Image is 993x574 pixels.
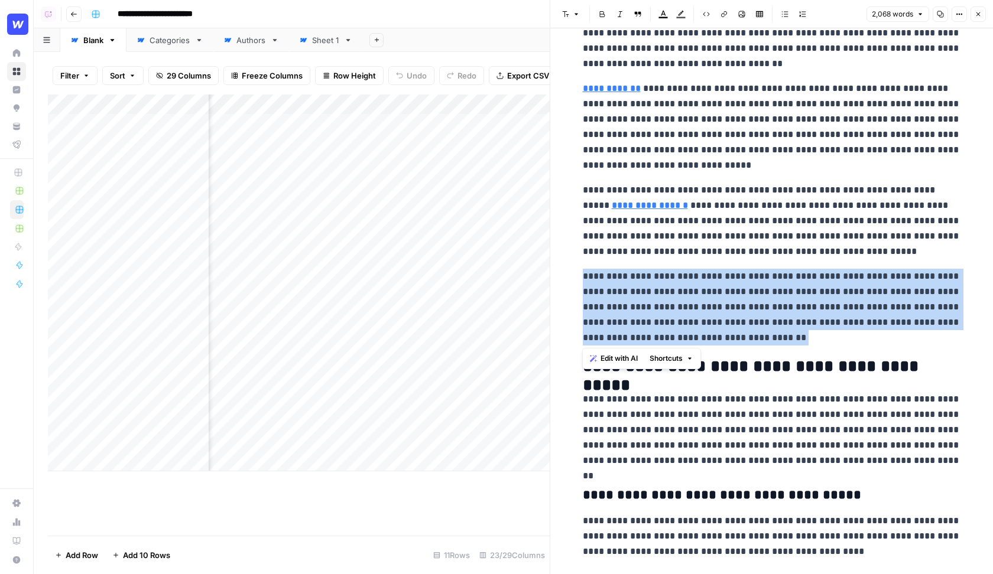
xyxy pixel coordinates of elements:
div: 23/29 Columns [475,546,550,565]
div: Authors [236,34,266,46]
a: Flightpath [7,135,26,154]
a: Browse [7,62,26,81]
a: Your Data [7,117,26,136]
span: Shortcuts [650,353,683,364]
button: Workspace: Webflow [7,9,26,39]
div: Blank [83,34,103,46]
span: Add 10 Rows [123,549,170,561]
img: Webflow Logo [7,14,28,35]
button: Export CSV [489,66,557,85]
a: Sheet 1 [289,28,362,52]
span: Export CSV [507,70,549,81]
span: Row Height [333,70,376,81]
a: Insights [7,80,26,99]
button: Row Height [315,66,384,85]
button: 29 Columns [148,66,219,85]
span: Sort [110,70,125,81]
div: Categories [150,34,190,46]
span: Edit with AI [601,353,638,364]
button: Shortcuts [645,351,698,366]
a: Learning Hub [7,531,26,550]
a: Settings [7,494,26,513]
button: Add Row [48,546,105,565]
span: 2,068 words [872,9,913,19]
a: Home [7,44,26,63]
a: Blank [60,28,126,52]
button: Sort [102,66,144,85]
button: Filter [53,66,98,85]
div: Sheet 1 [312,34,339,46]
span: Redo [457,70,476,81]
button: Freeze Columns [223,66,310,85]
a: Categories [126,28,213,52]
span: Add Row [66,549,98,561]
span: 29 Columns [167,70,211,81]
span: Undo [407,70,427,81]
a: Usage [7,513,26,531]
button: Edit with AI [585,351,642,366]
button: Redo [439,66,484,85]
button: Add 10 Rows [105,546,177,565]
button: 2,068 words [867,6,929,22]
span: Filter [60,70,79,81]
span: Freeze Columns [242,70,303,81]
button: Help + Support [7,550,26,569]
a: Authors [213,28,289,52]
div: 11 Rows [429,546,475,565]
a: Opportunities [7,99,26,118]
button: Undo [388,66,434,85]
